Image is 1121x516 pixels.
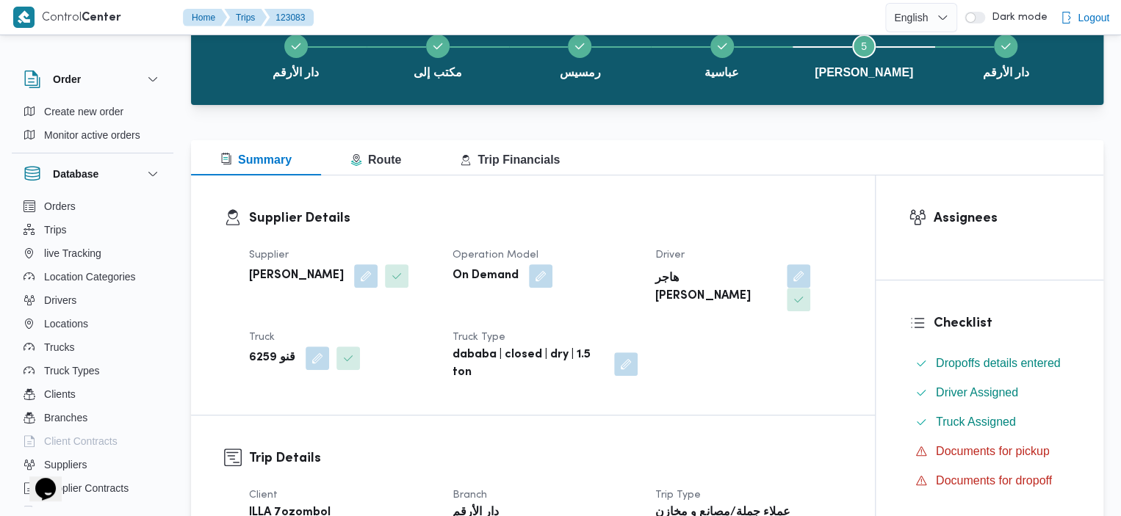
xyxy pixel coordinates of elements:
button: Database [24,165,162,183]
span: عباسية [704,64,739,81]
h3: Database [53,165,98,183]
span: Drivers [44,291,76,309]
span: رمسيس [559,64,600,81]
span: Dark mode [985,12,1047,23]
svg: Step 6 is complete [1000,40,1012,52]
button: Dropoffs details entered [909,352,1070,375]
button: Truck Types [18,359,167,382]
img: X8yXhbKr1z7QwAAAABJRU5ErkJggg== [13,7,35,28]
span: Client [249,490,278,500]
span: دار الأرقم [983,64,1029,81]
button: دار الأرقم [225,17,367,93]
span: Dropoffs details entered [936,357,1061,369]
span: 5 [861,40,867,52]
span: Driver Assigned [936,384,1018,401]
span: Locations [44,315,88,333]
span: Driver [655,250,685,260]
b: هاجر [PERSON_NAME] [655,270,776,305]
span: Clients [44,385,76,403]
button: Home [183,9,227,26]
iframe: chat widget [15,457,62,501]
span: Branch [453,490,487,500]
button: live Tracking [18,241,167,265]
button: دار الأرقم [935,17,1077,93]
button: رمسيس [509,17,651,93]
button: Trips [18,218,167,241]
span: مكتب إلى [414,64,461,81]
span: Location Categories [44,268,136,286]
span: Truck Assigned [936,415,1016,428]
span: Trips [44,221,67,239]
b: dababa | closed | dry | 1.5 ton [453,346,605,382]
button: Logout [1054,3,1115,32]
b: [PERSON_NAME] [249,267,344,285]
b: Center [82,12,121,23]
button: Drivers [18,288,167,312]
button: 123083 [264,9,314,26]
button: Orders [18,195,167,218]
span: Supplier Contracts [44,479,129,497]
button: Documents for dropoff [909,469,1070,493]
span: Documents for pickup [936,443,1050,460]
div: Database [12,195,173,512]
span: Truck Assigned [936,413,1016,431]
span: Monitor active orders [44,126,140,144]
button: Suppliers [18,453,167,476]
button: Clients [18,382,167,406]
b: قنو 6259 [249,349,295,367]
span: Suppliers [44,456,87,473]
span: Operation Model [453,250,538,260]
button: Driver Assigned [909,381,1070,404]
button: [PERSON_NAME] [793,17,934,93]
span: Branches [44,409,87,426]
button: عباسية [651,17,793,93]
span: Truck Types [44,362,99,379]
svg: Step 2 is complete [432,40,444,52]
span: Documents for dropoff [936,474,1052,487]
span: Truck [249,333,275,342]
h3: Checklist [934,313,1070,333]
svg: Step 1 is complete [290,40,302,52]
span: Create new order [44,103,123,120]
button: مكتب إلى [367,17,508,93]
span: Logout [1078,9,1109,26]
b: On Demand [453,267,519,285]
span: live Tracking [44,244,101,262]
button: Truck Assigned [909,410,1070,434]
span: [PERSON_NAME] [815,64,913,81]
h3: Order [53,70,81,88]
svg: Step 3 is complete [574,40,585,52]
span: Trucks [44,338,74,356]
button: Create new order [18,100,167,123]
span: دار الأرقم [273,64,319,81]
span: Client Contracts [44,432,118,450]
h3: Trip Details [249,448,842,468]
span: Truck Type [453,333,505,342]
span: Route [350,153,401,166]
button: Monitor active orders [18,123,167,147]
button: Supplier Contracts [18,476,167,500]
span: Orders [44,197,76,215]
div: Order [12,100,173,153]
span: Documents for dropoff [936,472,1052,490]
button: Branches [18,406,167,429]
h3: Assignees [934,208,1070,228]
button: Trucks [18,335,167,359]
button: Documents for pickup [909,440,1070,463]
span: Driver Assigned [936,386,1018,399]
span: Documents for pickup [936,445,1050,457]
span: Summary [220,153,292,166]
h3: Supplier Details [249,208,842,228]
button: Order [24,70,162,88]
svg: Step 4 is complete [716,40,728,52]
span: Trip Type [655,490,701,500]
button: Locations [18,312,167,335]
span: Trip Financials [460,153,560,166]
span: Supplier [249,250,289,260]
span: Dropoffs details entered [936,355,1061,372]
button: Client Contracts [18,429,167,453]
button: Location Categories [18,265,167,288]
button: Trips [224,9,267,26]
